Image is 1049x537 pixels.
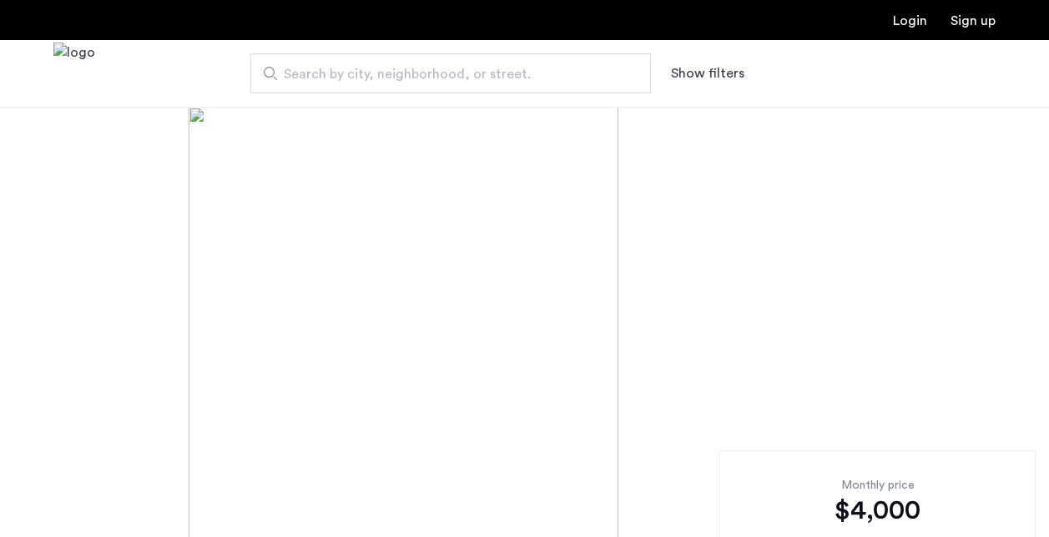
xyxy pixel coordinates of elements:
[951,14,996,28] a: Registration
[284,64,604,84] span: Search by city, neighborhood, or street.
[746,494,1009,527] div: $4,000
[53,43,95,105] a: Cazamio Logo
[893,14,927,28] a: Login
[746,477,1009,494] div: Monthly price
[250,53,651,93] input: Apartment Search
[53,43,95,105] img: logo
[671,63,744,83] button: Show or hide filters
